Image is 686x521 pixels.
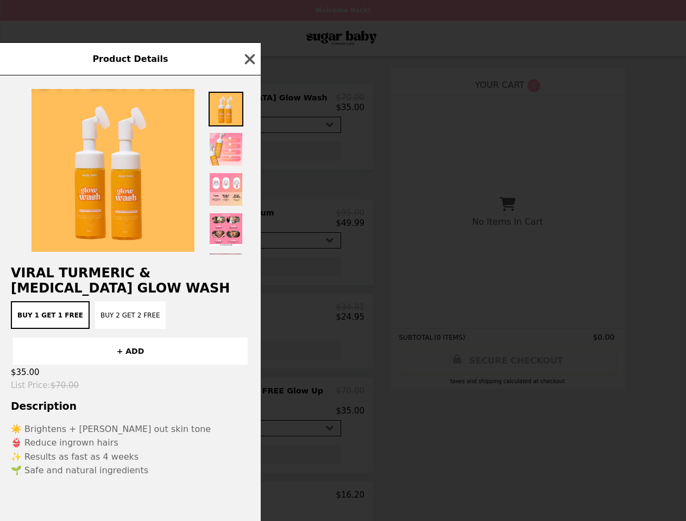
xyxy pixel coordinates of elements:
img: Thumbnail 1 [209,92,243,126]
button: + ADD [13,338,248,365]
span: ☀️ Brightens + [PERSON_NAME] out skin tone 👙 Reduce ingrown hairs ✨ Results as fast as 4 weeks 🌱 ... [11,424,211,476]
img: Thumbnail 5 [209,252,243,287]
img: Thumbnail 3 [209,172,243,207]
span: $70.00 [51,380,79,390]
span: Product Details [92,54,168,64]
button: Buy 2 Get 2 Free [95,301,166,329]
img: Thumbnail 4 [209,212,243,247]
img: Thumbnail 2 [209,132,243,167]
img: Buy 1 Get 1 Free [32,89,194,252]
button: Buy 1 Get 1 Free [11,301,90,329]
